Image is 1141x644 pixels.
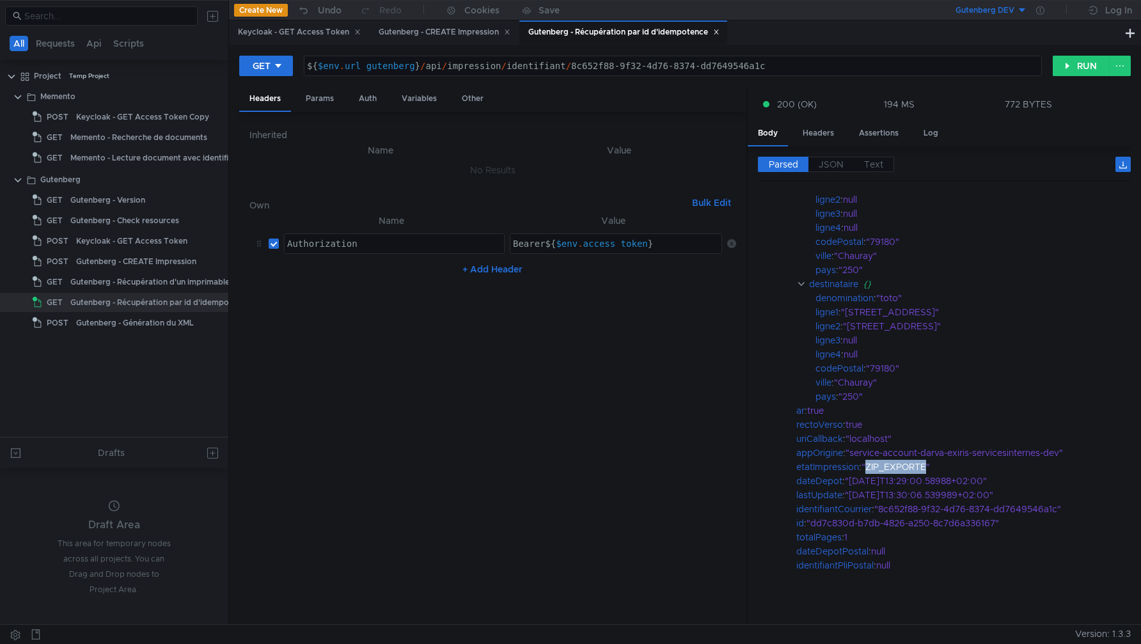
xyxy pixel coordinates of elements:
[796,488,842,502] div: lastUpdate
[876,291,1116,305] div: "toto"
[864,277,1116,291] div: {}
[796,544,1131,558] div: :
[350,1,411,20] button: Redo
[815,347,841,361] div: ligne4
[40,170,81,189] div: Gutenberg
[253,59,271,73] div: GET
[845,488,1115,502] div: "[DATE]T13:30:06.539989+02:00"
[796,530,1131,544] div: :
[815,333,840,347] div: ligne3
[69,67,109,86] div: Temp Project
[796,558,874,572] div: identifiantPliPostal
[32,36,79,51] button: Requests
[1075,625,1131,643] span: Version: 1.3.3
[777,97,817,111] span: 200 (OK)
[838,389,1114,404] div: "250"
[295,87,344,111] div: Params
[47,252,68,271] span: POST
[379,26,510,39] div: Gutenberg - CREATE Impression
[815,207,840,221] div: ligne3
[846,432,1115,446] div: "localhost"
[748,122,788,146] div: Body
[796,474,1131,488] div: :
[815,291,874,305] div: denomination
[815,305,1131,319] div: :
[70,148,240,168] div: Memento - Lecture document avec identifiant
[815,249,831,263] div: ville
[841,305,1114,319] div: "[STREET_ADDRESS]"
[796,404,805,418] div: ar
[815,361,863,375] div: codePostal
[849,122,909,145] div: Assertions
[815,305,838,319] div: ligne1
[796,530,842,544] div: totalPages
[239,56,293,76] button: GET
[871,544,1117,558] div: null
[796,418,843,432] div: rectoVerso
[815,192,840,207] div: ligne2
[70,272,230,292] div: Gutenberg - Récupération d'un imprimable
[815,221,841,235] div: ligne4
[846,418,1115,432] div: true
[687,195,736,210] button: Bulk Edit
[796,446,1131,460] div: :
[796,474,842,488] div: dateDepot
[864,159,883,170] span: Text
[796,460,1131,474] div: :
[279,213,505,228] th: Name
[874,502,1117,516] div: "8c652f88-9f32-4d76-8374-dd7649546a1c"
[796,502,1131,516] div: :
[796,418,1131,432] div: :
[238,26,361,39] div: Keycloak - GET Access Token
[47,272,63,292] span: GET
[815,389,1131,404] div: :
[349,87,387,111] div: Auth
[815,235,863,249] div: codePostal
[452,87,494,111] div: Other
[815,319,840,333] div: ligne2
[815,235,1131,249] div: :
[505,213,723,228] th: Value
[796,446,843,460] div: appOrigine
[815,207,1131,221] div: :
[792,122,844,145] div: Headers
[862,460,1116,474] div: "ZIP_EXPORTE"
[845,474,1115,488] div: "[DATE]T13:29:00.58988+02:00"
[76,313,194,333] div: Gutenberg - Génération du XML
[838,263,1114,277] div: "250"
[866,235,1115,249] div: "79180"
[47,293,63,312] span: GET
[769,159,798,170] span: Parsed
[239,87,291,112] div: Headers
[844,221,1114,235] div: null
[379,3,402,18] div: Redo
[391,87,447,111] div: Variables
[796,502,872,516] div: identifiantCourrier
[76,252,196,271] div: Gutenberg - CREATE Impression
[47,191,63,210] span: GET
[796,488,1131,502] div: :
[288,1,350,20] button: Undo
[956,4,1014,17] div: Gutenberg DEV
[47,148,63,168] span: GET
[249,127,737,143] h6: Inherited
[83,36,106,51] button: Api
[260,143,503,158] th: Name
[1053,56,1110,76] button: RUN
[796,460,859,474] div: etatImpression
[866,361,1115,375] div: "79180"
[70,191,145,210] div: Gutenberg - Version
[815,291,1131,305] div: :
[815,333,1131,347] div: :
[47,232,68,251] span: POST
[846,446,1115,460] div: "service-account-darva-exiris-servicesinternes-dev"
[807,516,1113,530] div: "dd7c830d-b7db-4826-a250-8c7d6a336167"
[234,4,288,17] button: Create New
[40,87,75,106] div: Memento
[815,249,1131,263] div: :
[815,263,1131,277] div: :
[24,9,190,23] input: Search...
[844,347,1114,361] div: null
[815,347,1131,361] div: :
[844,530,1115,544] div: 1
